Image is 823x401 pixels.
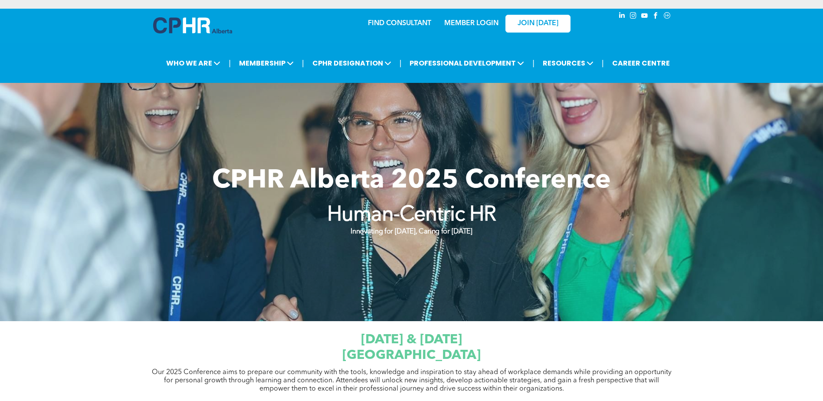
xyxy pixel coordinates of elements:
li: | [229,54,231,72]
li: | [302,54,304,72]
a: FIND CONSULTANT [368,20,431,27]
span: JOIN [DATE] [518,20,558,28]
span: CPHR DESIGNATION [310,55,394,71]
a: linkedin [617,11,627,23]
a: CAREER CENTRE [610,55,672,71]
span: MEMBERSHIP [236,55,296,71]
a: facebook [651,11,661,23]
span: CPHR Alberta 2025 Conference [212,168,611,194]
li: | [532,54,534,72]
li: | [400,54,402,72]
img: A blue and white logo for cp alberta [153,17,232,33]
strong: Innovating for [DATE], Caring for [DATE] [351,228,472,235]
a: youtube [640,11,649,23]
a: instagram [629,11,638,23]
strong: Human-Centric HR [327,205,496,226]
a: JOIN [DATE] [505,15,571,33]
span: PROFESSIONAL DEVELOPMENT [407,55,527,71]
a: Social network [662,11,672,23]
span: Our 2025 Conference aims to prepare our community with the tools, knowledge and inspiration to st... [152,369,672,392]
li: | [602,54,604,72]
a: MEMBER LOGIN [444,20,498,27]
span: [GEOGRAPHIC_DATA] [342,349,481,362]
span: RESOURCES [540,55,596,71]
span: [DATE] & [DATE] [361,333,462,346]
span: WHO WE ARE [164,55,223,71]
